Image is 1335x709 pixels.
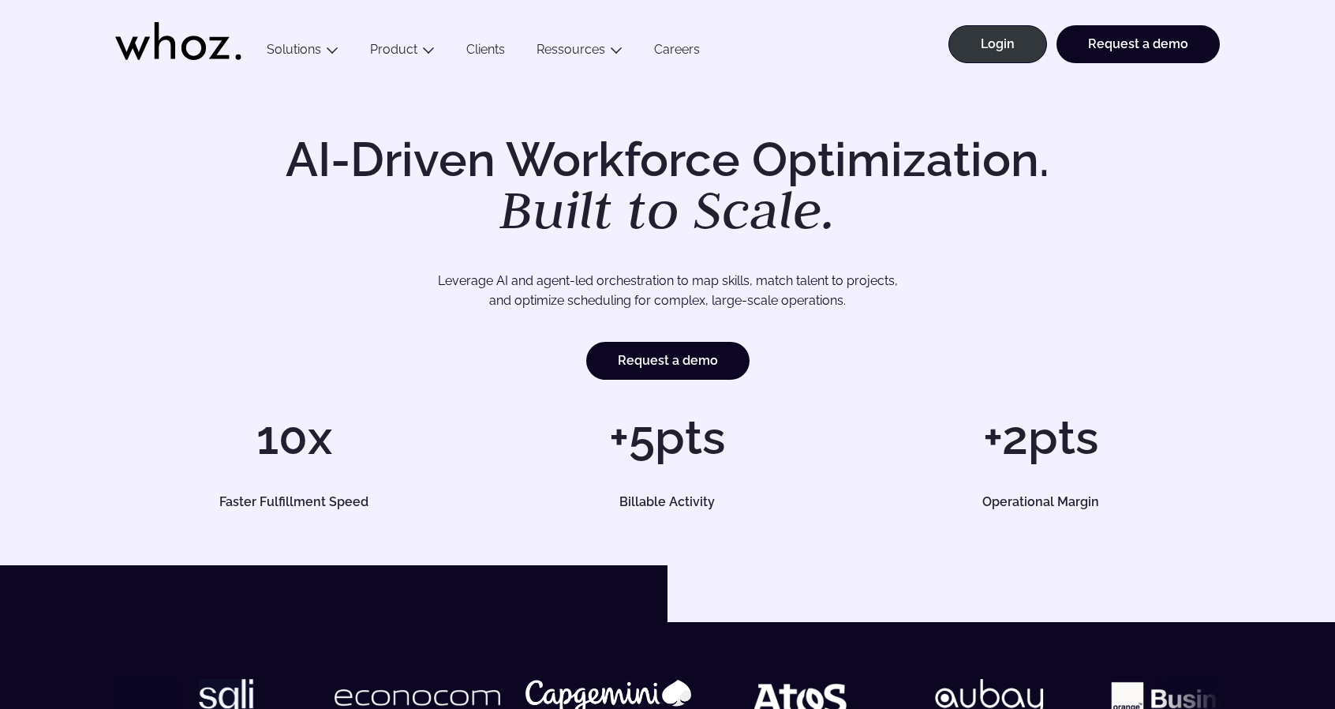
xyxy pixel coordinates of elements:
button: Product [354,42,451,63]
a: Product [370,42,417,57]
a: Login [948,25,1047,63]
a: Ressources [537,42,605,57]
h5: Faster Fulfillment Speed [133,496,455,508]
h1: AI-Driven Workforce Optimization. [264,136,1071,237]
h5: Billable Activity [507,496,828,508]
a: Careers [638,42,716,63]
a: Clients [451,42,521,63]
button: Ressources [521,42,638,63]
h1: 10x [115,414,473,461]
h1: +5pts [488,414,846,461]
a: Request a demo [586,342,750,380]
p: Leverage AI and agent-led orchestration to map skills, match talent to projects, and optimize sch... [170,271,1165,311]
button: Solutions [251,42,354,63]
h1: +2pts [862,414,1220,461]
a: Request a demo [1056,25,1220,63]
em: Built to Scale. [499,174,836,244]
h5: Operational Margin [880,496,1202,508]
